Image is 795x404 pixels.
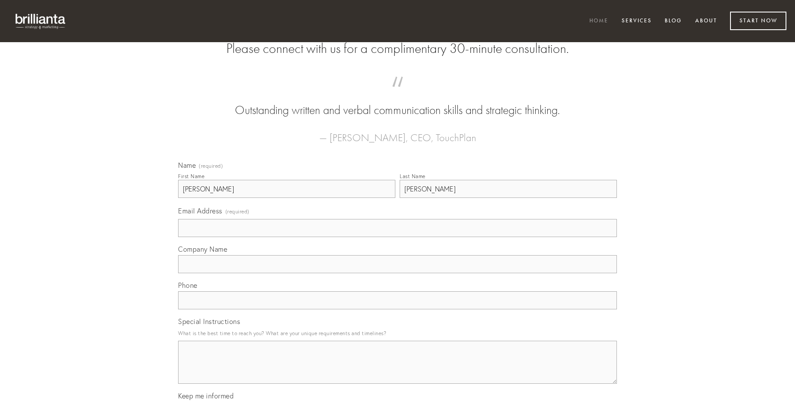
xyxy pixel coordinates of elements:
[659,14,687,28] a: Blog
[199,163,223,169] span: (required)
[178,40,617,57] h2: Please connect with us for a complimentary 30-minute consultation.
[400,173,425,179] div: Last Name
[584,14,614,28] a: Home
[225,206,250,217] span: (required)
[178,281,197,290] span: Phone
[690,14,723,28] a: About
[9,9,73,34] img: brillianta - research, strategy, marketing
[178,317,240,326] span: Special Instructions
[178,245,227,253] span: Company Name
[178,392,234,400] span: Keep me informed
[178,207,222,215] span: Email Address
[616,14,657,28] a: Services
[178,173,204,179] div: First Name
[192,119,603,146] figcaption: — [PERSON_NAME], CEO, TouchPlan
[178,327,617,339] p: What is the best time to reach you? What are your unique requirements and timelines?
[192,85,603,119] blockquote: Outstanding written and verbal communication skills and strategic thinking.
[730,12,786,30] a: Start Now
[178,161,196,170] span: Name
[192,85,603,102] span: “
